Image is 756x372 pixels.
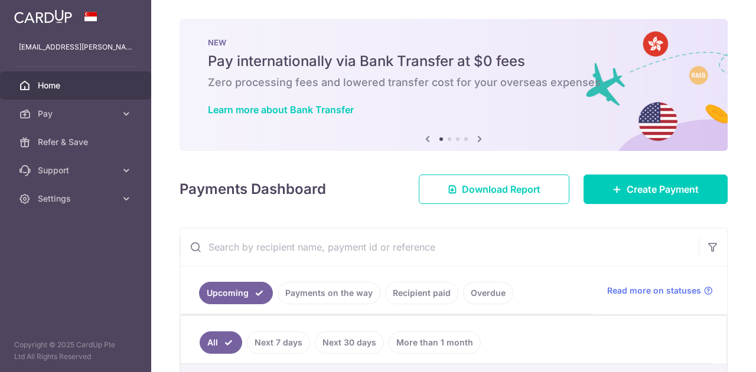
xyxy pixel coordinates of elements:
[38,193,116,205] span: Settings
[180,228,699,266] input: Search by recipient name, payment id or reference
[607,285,701,297] span: Read more on statuses
[19,41,132,53] p: [EMAIL_ADDRESS][PERSON_NAME][DOMAIN_NAME]
[463,282,513,304] a: Overdue
[385,282,458,304] a: Recipient paid
[389,331,481,354] a: More than 1 month
[627,182,699,196] span: Create Payment
[14,9,72,24] img: CardUp
[208,38,699,47] p: NEW
[247,331,310,354] a: Next 7 days
[208,75,699,90] h6: Zero processing fees and lowered transfer cost for your overseas expenses
[38,164,116,176] span: Support
[180,19,728,151] img: Bank transfer banner
[419,175,569,204] a: Download Report
[38,80,116,91] span: Home
[315,331,384,354] a: Next 30 days
[38,136,116,148] span: Refer & Save
[607,285,713,297] a: Read more on statuses
[200,331,242,354] a: All
[584,175,728,204] a: Create Payment
[208,104,354,116] a: Learn more about Bank Transfer
[38,108,116,120] span: Pay
[278,282,380,304] a: Payments on the way
[462,182,540,196] span: Download Report
[208,52,699,71] h5: Pay internationally via Bank Transfer at $0 fees
[199,282,273,304] a: Upcoming
[180,179,326,200] h4: Payments Dashboard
